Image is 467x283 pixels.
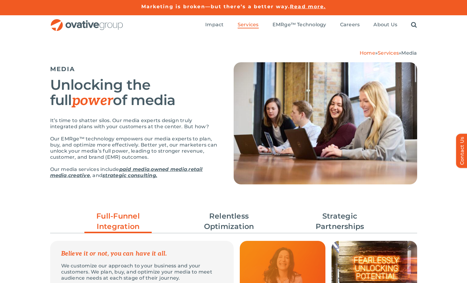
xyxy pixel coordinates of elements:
[50,166,203,178] a: retail media
[50,18,124,24] a: OG_Full_horizontal_RGB
[84,211,152,235] a: Full-Funnel Integration
[378,50,399,56] a: Services
[50,65,218,73] h5: MEDIA
[50,136,218,160] p: Our EMRge™ technology empowers our media experts to plan, buy, and optimize more effectively. Bet...
[411,22,417,28] a: Search
[50,118,218,130] p: It’s time to shatter silos. Our media experts design truly integrated plans with your customers a...
[272,22,326,28] a: EMRge™ Technology
[61,251,223,257] p: Believe it or not, you can have it all.
[306,211,373,232] a: Strategic Partnerships
[102,172,157,178] a: strategic consulting.
[360,50,417,56] span: » »
[68,172,90,178] a: creative
[360,50,375,56] a: Home
[119,166,150,172] a: paid media
[340,22,360,28] a: Careers
[373,22,397,28] a: About Us
[141,4,290,9] a: Marketing is broken—but there’s a better way.
[50,208,417,235] ul: Post Filters
[234,62,417,184] img: Media – Hero
[50,77,218,108] h2: Unlocking the full of media
[205,15,417,35] nav: Menu
[195,211,263,232] a: Relentless Optimization
[72,92,113,109] em: power
[401,50,417,56] span: Media
[238,22,259,28] a: Services
[50,166,218,179] p: Our media services include , , , , and
[290,4,326,9] a: Read more.
[205,22,224,28] a: Impact
[151,166,187,172] a: owned media
[61,263,223,281] p: We customize our approach to your business and your customers. We plan, buy, and optimize your me...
